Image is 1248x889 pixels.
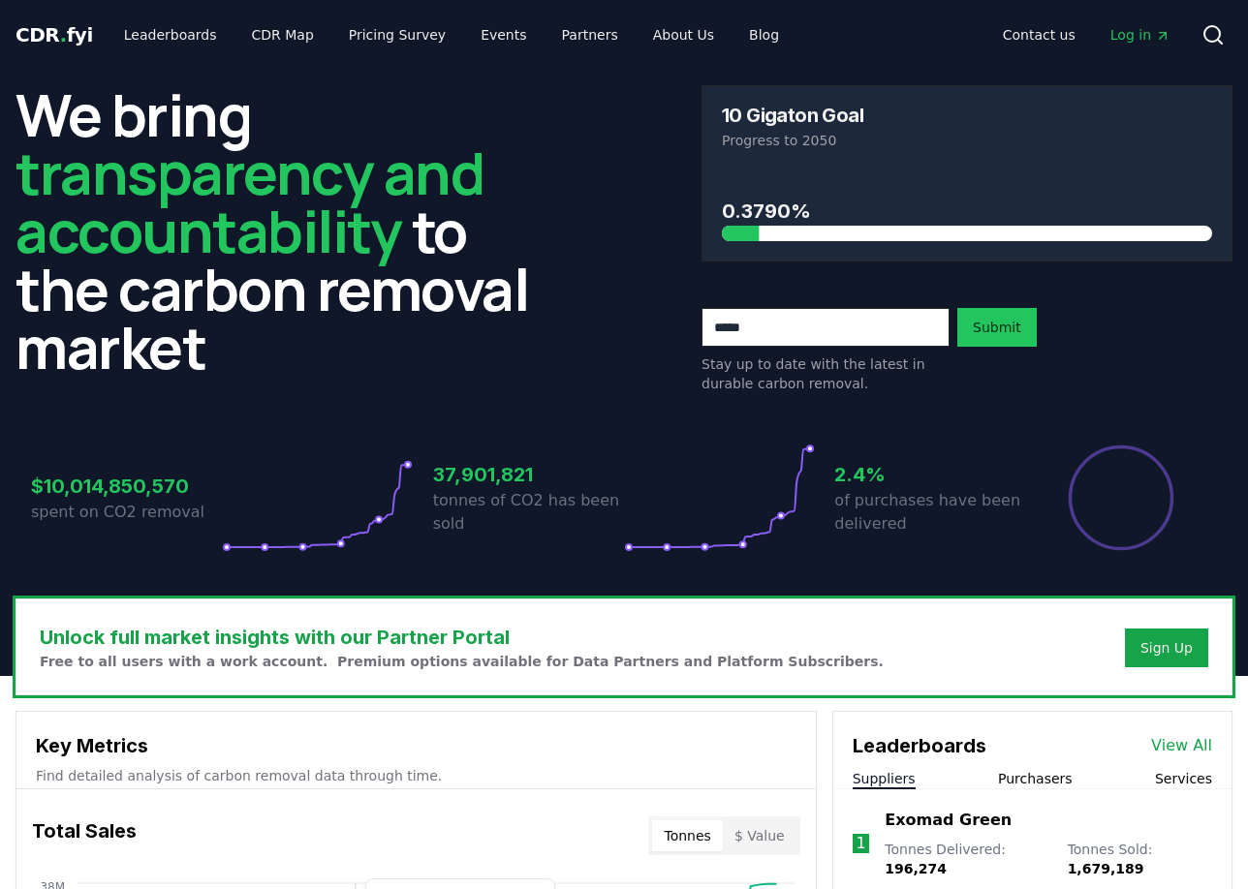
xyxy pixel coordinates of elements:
a: Sign Up [1140,638,1193,658]
span: 196,274 [885,861,947,876]
a: Contact us [987,17,1091,52]
p: Free to all users with a work account. Premium options available for Data Partners and Platform S... [40,652,884,671]
span: 1,679,189 [1068,861,1144,876]
h3: Key Metrics [36,731,796,760]
button: Submit [957,308,1037,347]
h3: 2.4% [834,460,1025,489]
p: Find detailed analysis of carbon removal data through time. [36,766,796,785]
button: Suppliers [853,769,916,788]
h3: Total Sales [32,816,137,855]
h2: We bring to the carbon removal market [16,85,546,376]
a: Blog [733,17,795,52]
button: Services [1155,769,1212,788]
div: Percentage of sales delivered [1067,444,1175,552]
span: . [60,23,67,46]
a: CDR.fyi [16,21,93,48]
h3: Unlock full market insights with our Partner Portal [40,623,884,652]
span: CDR fyi [16,23,93,46]
nav: Main [109,17,795,52]
p: of purchases have been delivered [834,489,1025,536]
a: CDR Map [236,17,329,52]
a: Log in [1095,17,1186,52]
a: Partners [546,17,634,52]
span: Log in [1110,25,1170,45]
p: Progress to 2050 [722,131,1212,150]
a: Pricing Survey [333,17,461,52]
h3: 37,901,821 [433,460,624,489]
h3: 10 Gigaton Goal [722,106,863,125]
button: Tonnes [652,820,722,851]
h3: $10,014,850,570 [31,472,222,501]
p: Tonnes Sold : [1068,840,1212,878]
button: Sign Up [1125,628,1208,667]
p: Stay up to date with the latest in durable carbon removal. [702,354,950,393]
p: spent on CO2 removal [31,501,222,524]
a: View All [1151,734,1212,757]
button: Purchasers [998,769,1073,788]
h3: 0.3790% [722,197,1212,226]
a: Exomad Green [885,809,1012,832]
p: tonnes of CO2 has been sold [433,489,624,536]
a: Events [465,17,542,52]
span: transparency and accountability [16,133,484,270]
nav: Main [987,17,1186,52]
button: $ Value [723,820,796,851]
p: 1 [856,832,865,855]
a: About Us [638,17,730,52]
a: Leaderboards [109,17,233,52]
h3: Leaderboards [853,731,986,760]
p: Tonnes Delivered : [885,840,1047,878]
